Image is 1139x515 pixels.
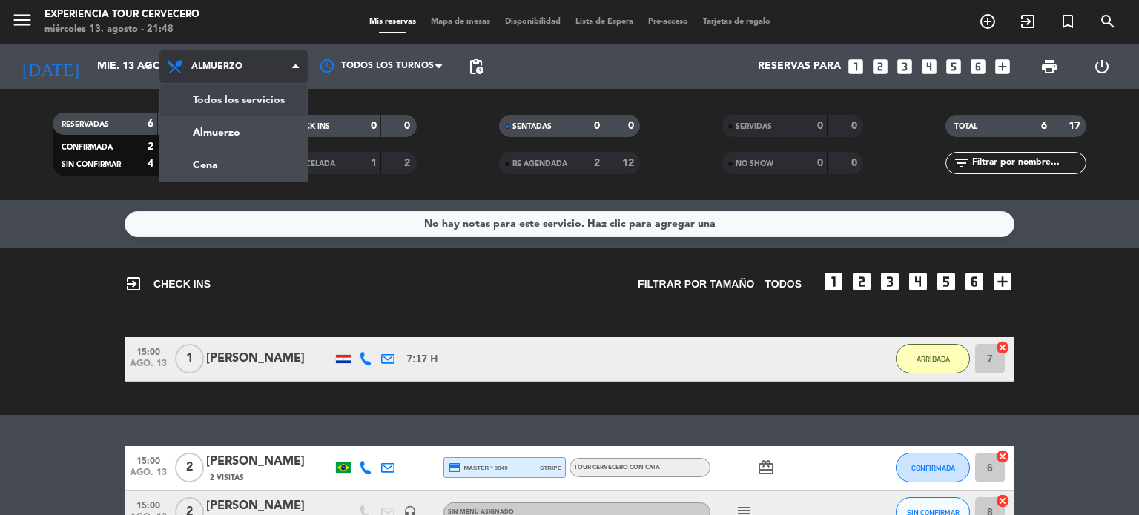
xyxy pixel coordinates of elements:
i: add_box [993,57,1012,76]
strong: 0 [817,158,823,168]
strong: 2 [594,158,600,168]
i: looks_4 [906,270,930,293]
i: [DATE] [11,50,90,83]
span: pending_actions [467,58,485,76]
span: ARRIBADA [917,355,950,363]
i: looks_one [822,270,845,293]
strong: 0 [817,121,823,131]
a: Almuerzo [160,116,307,149]
span: RESERVADAS [62,121,109,128]
span: SIN CONFIRMAR [62,161,121,168]
span: Tarjetas de regalo [696,18,778,26]
i: looks_4 [920,57,939,76]
span: Mapa de mesas [423,18,498,26]
div: [PERSON_NAME] [206,349,332,368]
i: looks_one [846,57,865,76]
span: stripe [540,463,561,473]
span: SERVIDAS [736,123,772,130]
span: 1 [175,344,204,373]
strong: 12 [622,158,637,168]
span: Sin menú asignado [448,509,514,515]
span: master * 9949 [448,461,508,474]
span: SENTADAS [512,123,552,130]
span: CANCELADA [289,160,335,167]
strong: 1 [371,158,377,168]
button: ARRIBADA [896,344,970,373]
i: looks_3 [878,270,902,293]
strong: 0 [851,121,860,131]
strong: 6 [148,119,153,129]
strong: 6 [1041,121,1047,131]
div: No hay notas para este servicio. Haz clic para agregar una [424,216,716,233]
button: CONFIRMADA [896,453,970,482]
span: CONFIRMADA [62,144,113,151]
strong: 4 [148,159,153,169]
strong: 2 [148,142,153,152]
i: cancel [995,449,1010,464]
i: cancel [995,340,1010,355]
span: 2 Visitas [210,472,244,484]
i: filter_list [953,154,971,172]
span: Lista de Espera [568,18,641,26]
span: CHECK INS [125,275,211,293]
i: looks_two [850,270,874,293]
span: 2 [175,453,204,482]
span: Almuerzo [191,62,242,72]
i: search [1099,13,1117,30]
i: looks_6 [963,270,986,293]
i: turned_in_not [1059,13,1077,30]
i: credit_card [448,461,461,474]
strong: 0 [594,121,600,131]
span: 15:00 [130,496,167,513]
span: TODOS [765,276,802,293]
span: 7:17 H [406,350,438,368]
span: Mis reservas [362,18,423,26]
i: looks_two [871,57,890,76]
i: exit_to_app [1019,13,1037,30]
i: arrow_drop_down [138,58,156,76]
div: Experiencia Tour Cervecero [44,7,199,22]
div: [PERSON_NAME] [206,452,332,471]
i: add_circle_outline [979,13,997,30]
span: NO SHOW [736,160,773,167]
strong: 0 [851,158,860,168]
i: looks_5 [944,57,963,76]
span: Disponibilidad [498,18,568,26]
span: 15:00 [130,451,167,468]
i: exit_to_app [125,275,142,293]
i: looks_5 [934,270,958,293]
span: CONFIRMADA [911,464,955,472]
span: TOTAL [954,123,977,130]
a: Cena [160,149,307,182]
span: Tour cervecero con cata [574,465,660,471]
i: menu [11,9,33,31]
strong: 0 [628,121,637,131]
i: power_settings_new [1093,58,1111,76]
i: looks_3 [895,57,914,76]
i: cancel [995,494,1010,508]
span: CHECK INS [289,123,330,130]
span: Filtrar por tamaño [638,276,754,293]
span: print [1040,58,1058,76]
div: LOG OUT [1075,44,1128,89]
i: looks_6 [968,57,988,76]
strong: 17 [1069,121,1083,131]
strong: 2 [404,158,413,168]
div: miércoles 13. agosto - 21:48 [44,22,199,37]
strong: 0 [404,121,413,131]
span: 15:00 [130,342,167,359]
i: add_box [991,270,1014,293]
input: Filtrar por nombre... [971,155,1086,171]
button: menu [11,9,33,36]
span: RE AGENDADA [512,160,567,167]
i: card_giftcard [757,459,775,476]
span: ago. 13 [130,359,167,376]
span: Pre-acceso [641,18,696,26]
span: ago. 13 [130,468,167,485]
span: Reservas para [758,61,841,73]
strong: 0 [371,121,377,131]
a: Todos los servicios [160,84,307,116]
